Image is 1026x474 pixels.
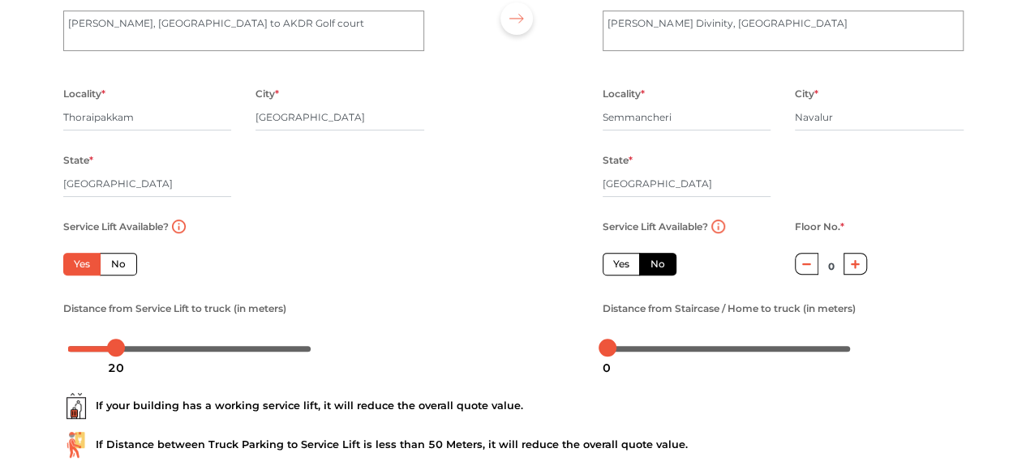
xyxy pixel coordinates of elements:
[63,83,105,105] label: Locality
[63,393,89,419] img: ...
[603,83,645,105] label: Locality
[63,432,964,458] div: If Distance between Truck Parking to Service Lift is less than 50 Meters, it will reduce the over...
[63,253,101,275] label: Yes
[101,354,131,382] div: 20
[603,11,964,51] textarea: [PERSON_NAME] Divinity, [GEOGRAPHIC_DATA]
[603,298,856,319] label: Distance from Staircase / Home to truck (in meters)
[63,298,286,319] label: Distance from Service Lift to truck (in meters)
[795,216,844,237] label: Floor No.
[639,253,676,275] label: No
[603,150,633,171] label: State
[603,216,708,237] label: Service Lift Available?
[63,393,964,419] div: If your building has a working service lift, it will reduce the overall quote value.
[596,354,617,382] div: 0
[63,432,89,458] img: ...
[63,11,424,51] textarea: [PERSON_NAME], [GEOGRAPHIC_DATA] to AKDR Golf court
[603,253,640,275] label: Yes
[100,253,137,275] label: No
[63,150,93,171] label: State
[255,83,279,105] label: City
[63,216,169,237] label: Service Lift Available?
[795,83,818,105] label: City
